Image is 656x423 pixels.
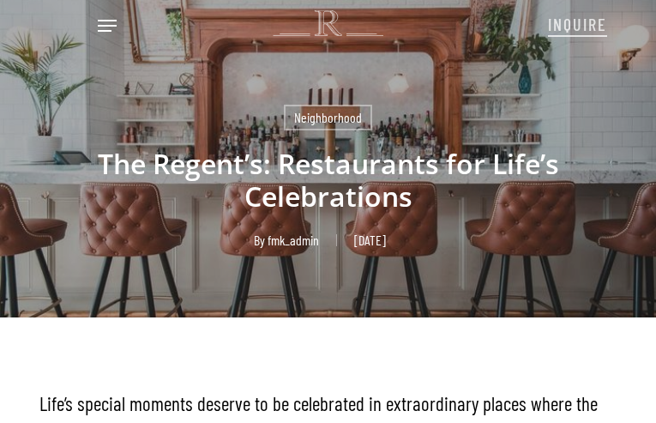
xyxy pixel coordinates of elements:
[548,5,607,41] a: INQUIRE
[548,14,607,34] span: INQUIRE
[98,17,117,34] a: Navigation Menu
[284,105,372,130] a: Neighborhood
[39,130,617,230] h1: The Regent’s: Restaurants for Life’s Celebrations
[254,234,265,246] span: By
[268,232,319,248] a: fmk_admin
[336,234,403,246] span: [DATE]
